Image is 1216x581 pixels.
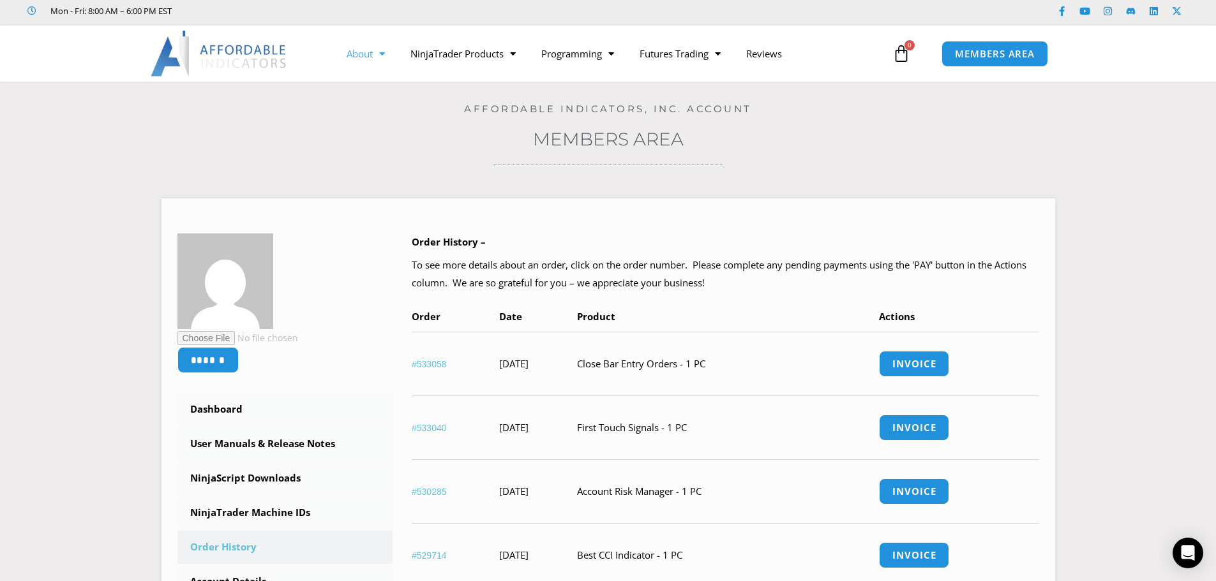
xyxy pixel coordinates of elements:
[733,39,795,68] a: Reviews
[398,39,529,68] a: NinjaTrader Products
[577,395,879,459] td: First Touch Signals - 1 PC
[47,3,172,18] span: Mon - Fri: 8:00 AM – 6:00 PM EST
[879,415,949,441] a: Invoice order number 533040
[499,310,522,323] span: Date
[499,485,529,497] time: [DATE]
[412,550,447,561] a: View order number 529714
[151,31,288,77] img: LogoAI | Affordable Indicators – NinjaTrader
[412,359,447,369] a: View order number 533058
[873,35,929,72] a: 0
[177,427,393,460] a: User Manuals & Release Notes
[177,233,273,329] img: 24b01cdd5a67d5df54e0cd2aba648eccc424c632ff12d636cec44867d2d85049
[627,39,733,68] a: Futures Trading
[1173,538,1203,568] div: Open Intercom Messenger
[412,256,1039,292] p: To see more details about an order, click on the order number. Please complete any pending paymen...
[577,459,879,523] td: Account Risk Manager - 1 PC
[533,128,684,150] a: Members Area
[955,49,1035,59] span: MEMBERS AREA
[904,40,915,50] span: 0
[412,310,440,323] span: Order
[412,235,486,248] b: Order History –
[177,496,393,529] a: NinjaTrader Machine IDs
[412,423,447,433] a: View order number 533040
[412,487,447,497] a: View order number 530285
[879,478,949,504] a: Invoice order number 530285
[879,351,949,377] a: Invoice order number 533058
[334,39,889,68] nav: Menu
[577,310,615,323] span: Product
[177,462,393,495] a: NinjaScript Downloads
[464,103,752,115] a: Affordable Indicators, Inc. Account
[499,357,529,370] time: [DATE]
[499,421,529,434] time: [DATE]
[177,393,393,426] a: Dashboard
[177,531,393,564] a: Order History
[879,542,949,568] a: Invoice order number 529714
[529,39,627,68] a: Programming
[499,548,529,561] time: [DATE]
[334,39,398,68] a: About
[942,41,1048,67] a: MEMBERS AREA
[190,4,381,17] iframe: Customer reviews powered by Trustpilot
[577,332,879,395] td: Close Bar Entry Orders - 1 PC
[879,310,915,323] span: Actions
